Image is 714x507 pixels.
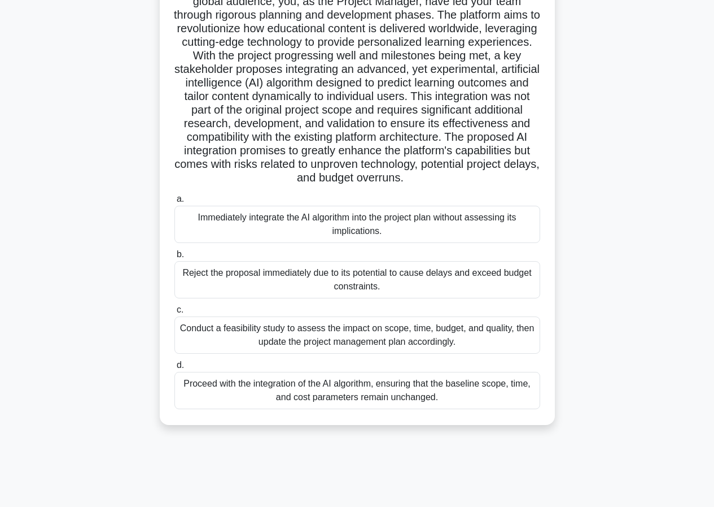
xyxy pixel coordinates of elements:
div: Proceed with the integration of the AI algorithm, ensuring that the baseline scope, time, and cos... [174,372,540,409]
div: Immediately integrate the AI algorithm into the project plan without assessing its implications. [174,206,540,243]
span: d. [177,360,184,370]
div: Reject the proposal immediately due to its potential to cause delays and exceed budget constraints. [174,261,540,298]
span: a. [177,194,184,203]
span: b. [177,249,184,259]
div: Conduct a feasibility study to assess the impact on scope, time, budget, and quality, then update... [174,317,540,354]
span: c. [177,305,183,314]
